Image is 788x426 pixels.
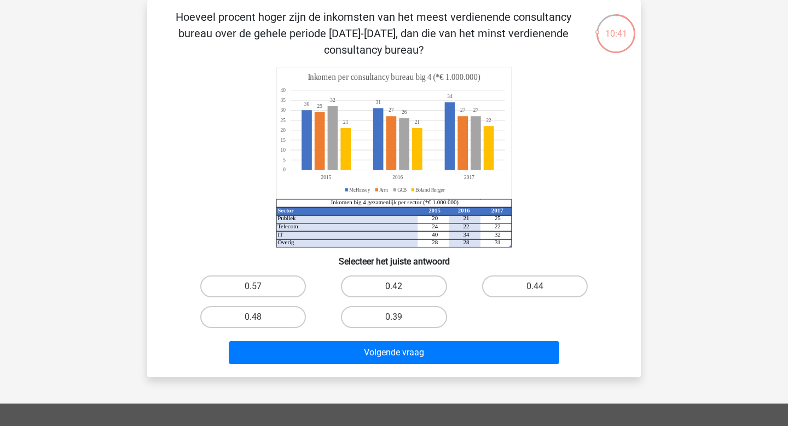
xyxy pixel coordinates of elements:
[495,223,501,229] tspan: 22
[495,239,501,245] tspan: 31
[277,239,294,245] tspan: Overig
[491,207,503,214] tspan: 2017
[277,223,298,229] tspan: Telecom
[432,223,438,229] tspan: 24
[463,231,470,238] tspan: 34
[280,126,286,133] tspan: 20
[331,199,459,206] tspan: Inkomen big 4 gezamenlijk per sector (*€ 1.000.000)
[280,117,286,123] tspan: 25
[229,341,560,364] button: Volgende vraag
[341,306,447,328] label: 0.39
[595,13,636,41] div: 10:41
[280,107,286,113] tspan: 30
[463,215,470,221] tspan: 21
[415,186,445,193] tspan: Boland Rerger
[486,117,491,123] tspan: 22
[280,87,286,94] tspan: 40
[283,157,286,163] tspan: 5
[165,9,582,58] p: Hoeveel procent hoger zijn de inkomsten van het meest verdienende consultancy bureau over de gehe...
[165,247,623,267] h6: Selecteer het juiste antwoord
[343,119,420,125] tspan: 2121
[463,223,470,229] tspan: 22
[280,147,286,153] tspan: 10
[375,99,381,106] tspan: 31
[495,231,501,238] tspan: 32
[389,107,465,113] tspan: 2727
[495,215,501,221] tspan: 25
[349,186,370,193] tspan: McFlinsey
[397,186,407,193] tspan: GCB
[447,93,453,100] tspan: 34
[317,103,322,110] tspan: 29
[432,231,438,238] tspan: 40
[277,231,283,238] tspan: IT
[458,207,470,214] tspan: 2016
[283,166,286,173] tspan: 0
[330,97,335,103] tspan: 32
[428,207,441,214] tspan: 2015
[341,275,447,297] label: 0.42
[321,174,474,181] tspan: 201520162017
[463,239,470,245] tspan: 28
[308,72,480,83] tspan: Inkomen per consultancy bureau big 4 (*€ 1.000.000)
[200,275,306,297] label: 0.57
[304,101,310,107] tspan: 30
[432,239,438,245] tspan: 28
[482,275,588,297] label: 0.44
[277,207,294,214] tspan: Sector
[280,137,286,143] tspan: 15
[402,109,407,116] tspan: 26
[200,306,306,328] label: 0.48
[277,215,296,221] tspan: Publiek
[280,97,286,103] tspan: 35
[379,186,388,193] tspan: Arm
[432,215,438,221] tspan: 20
[473,107,479,113] tspan: 27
